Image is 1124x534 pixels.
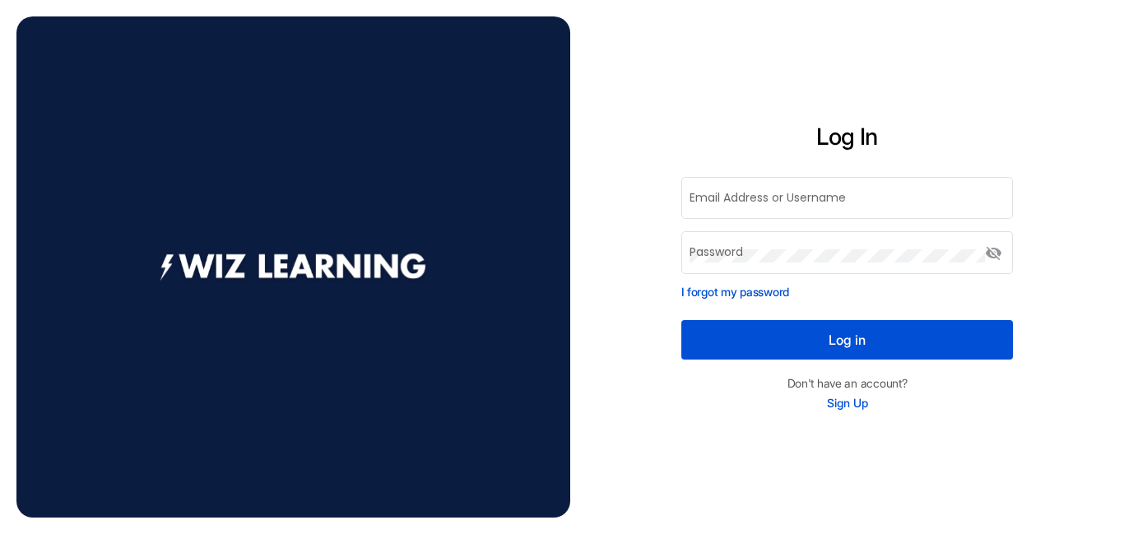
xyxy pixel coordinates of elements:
button: Log in [681,320,1014,360]
mat-icon: visibility_off [985,244,1005,263]
p: Don't have an account? [787,374,908,392]
img: footer logo [156,244,432,290]
h2: Log In [681,122,1014,151]
a: Sign Up [827,396,868,410]
p: I forgot my password [681,283,1014,300]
